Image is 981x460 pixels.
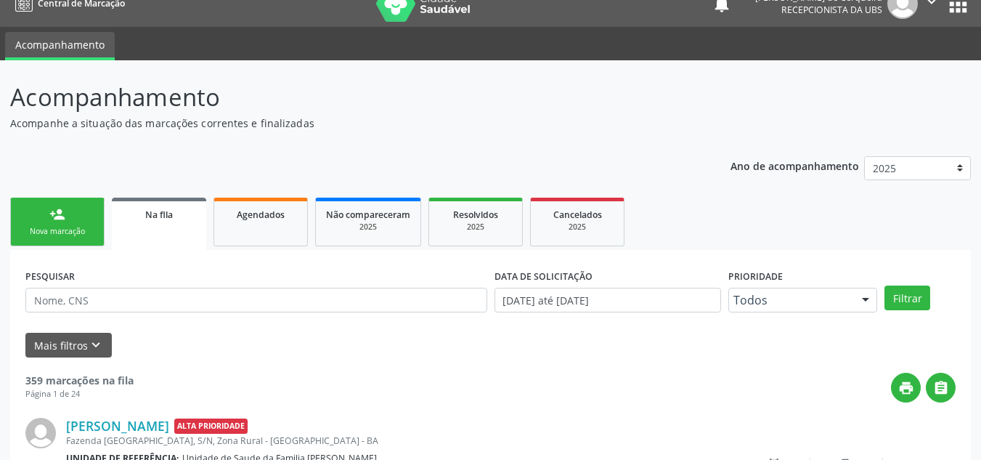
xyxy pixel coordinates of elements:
[781,4,882,16] span: Recepcionista da UBS
[21,226,94,237] div: Nova marcação
[66,435,738,447] div: Fazenda [GEOGRAPHIC_DATA], S/N, Zona Rural - [GEOGRAPHIC_DATA] - BA
[66,418,169,434] a: [PERSON_NAME]
[933,380,949,396] i: 
[326,209,410,221] span: Não compareceram
[88,337,104,353] i: keyboard_arrow_down
[49,206,65,222] div: person_add
[145,209,173,221] span: Na fila
[174,419,248,434] span: Alta Prioridade
[494,265,593,288] label: DATA DE SOLICITAÇÃO
[541,222,614,233] div: 2025
[326,222,410,233] div: 2025
[553,209,602,221] span: Cancelados
[237,209,285,221] span: Agendados
[884,286,930,310] button: Filtrar
[898,380,914,396] i: print
[25,374,134,387] strong: 359 marcações na fila
[10,79,683,116] p: Acompanhamento
[439,222,512,233] div: 2025
[733,293,847,307] span: Todos
[25,333,112,358] button: Mais filtroskeyboard_arrow_down
[730,156,859,174] p: Ano de acompanhamento
[25,265,75,288] label: PESQUISAR
[494,288,722,312] input: Selecione um intervalo
[728,265,783,288] label: Prioridade
[10,116,683,131] p: Acompanhe a situação das marcações correntes e finalizadas
[25,288,487,312] input: Nome, CNS
[891,373,921,403] button: print
[5,32,115,60] a: Acompanhamento
[926,373,956,403] button: 
[25,388,134,400] div: Página 1 de 24
[453,209,498,221] span: Resolvidos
